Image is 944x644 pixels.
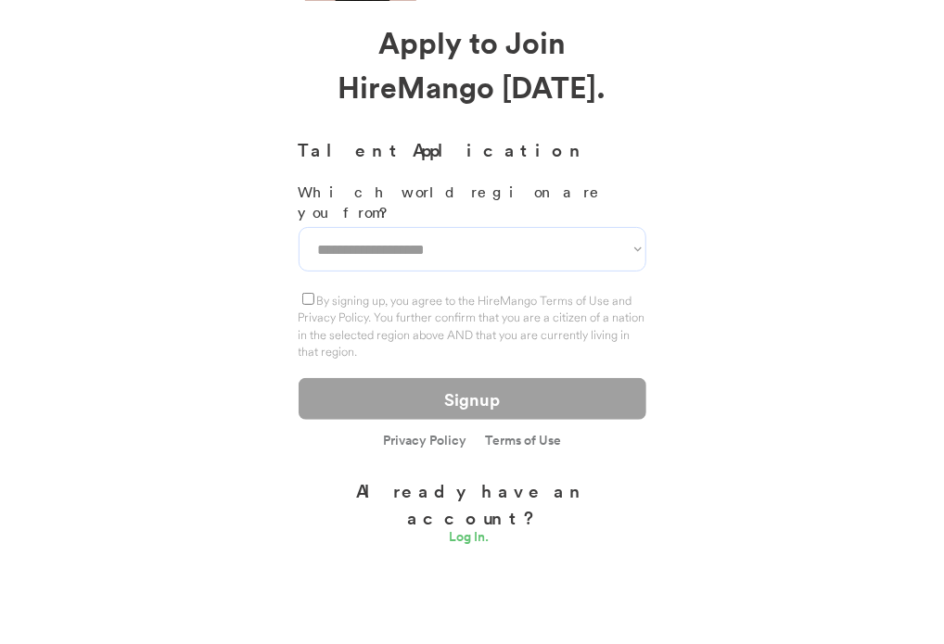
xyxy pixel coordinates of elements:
[299,19,646,108] div: Apply to Join HireMango [DATE].
[299,136,646,163] h3: Talent Application
[383,434,466,449] a: Privacy Policy
[299,378,646,420] button: Signup
[449,530,495,549] a: Log In.
[299,477,646,530] div: Already have an account?
[299,293,645,359] label: By signing up, you agree to the HireMango Terms of Use and Privacy Policy. You further confirm th...
[299,182,646,223] div: Which world region are you from?
[485,434,561,447] a: Terms of Use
